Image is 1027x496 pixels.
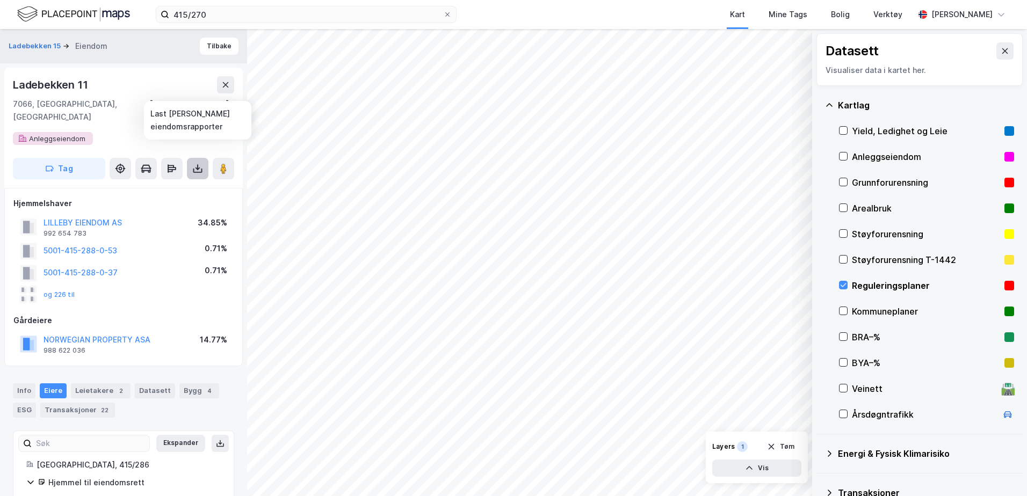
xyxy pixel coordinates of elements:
div: Kartlag [838,99,1014,112]
div: Transaksjoner [40,403,115,418]
div: 22 [99,405,111,415]
div: Veinett [852,382,997,395]
div: 14.77% [200,333,227,346]
div: Eiendom [75,40,107,53]
div: Verktøy [873,8,902,21]
button: Vis [712,459,801,477]
iframe: Chat Widget [973,444,1027,496]
div: Visualiser data i kartet her. [826,64,1014,77]
div: [GEOGRAPHIC_DATA], 415/286 [37,458,221,471]
div: Ladebekken 11 [13,76,90,93]
div: Støyforurensning T-1442 [852,253,1000,266]
div: Yield, Ledighet og Leie [852,125,1000,137]
button: Ladebekken 15 [9,41,63,52]
div: ESG [13,403,36,418]
div: 0.71% [205,264,227,277]
div: Hjemmelshaver [13,197,234,210]
div: Støyforurensning [852,228,1000,240]
div: Gårdeiere [13,314,234,327]
div: Årsdøgntrafikk [852,408,997,421]
div: 34.85% [198,216,227,229]
div: Energi & Fysisk Klimarisiko [838,447,1014,460]
div: Layers [712,442,735,451]
div: 0.71% [205,242,227,255]
img: logo.f888ab2527a4732fd821a326f86c7f29.svg [17,5,130,24]
div: Eiere [40,383,67,398]
div: Leietakere [71,383,131,398]
div: 2 [115,385,126,396]
div: Reguleringsplaner [852,279,1000,292]
div: 988 622 036 [44,346,85,355]
div: Hjemmel til eiendomsrett [48,476,221,489]
div: 4 [204,385,215,396]
div: Kontrollprogram for chat [973,444,1027,496]
div: Arealbruk [852,202,1000,215]
div: 7066, [GEOGRAPHIC_DATA], [GEOGRAPHIC_DATA] [13,98,149,123]
div: Bolig [831,8,850,21]
div: Bygg [179,383,219,398]
button: Tag [13,158,105,179]
div: Mine Tags [769,8,807,21]
div: 🛣️ [1001,382,1015,396]
input: Søk [32,435,149,451]
input: Søk på adresse, matrikkel, gårdeiere, leietakere eller personer [169,6,443,23]
div: Datasett [135,383,175,398]
div: Grunnforurensning [852,176,1000,189]
button: Tøm [760,438,801,455]
div: 992 654 783 [44,229,86,238]
div: BYA–% [852,356,1000,369]
div: [PERSON_NAME] [931,8,993,21]
button: Ekspander [156,435,205,452]
button: Tilbake [200,38,238,55]
div: Info [13,383,35,398]
div: Anleggseiendom [852,150,1000,163]
div: BRA–% [852,331,1000,344]
div: Kart [730,8,745,21]
div: [GEOGRAPHIC_DATA], 415/286 [149,98,234,123]
div: Kommuneplaner [852,305,1000,318]
div: 1 [737,441,748,452]
div: Datasett [826,42,879,60]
